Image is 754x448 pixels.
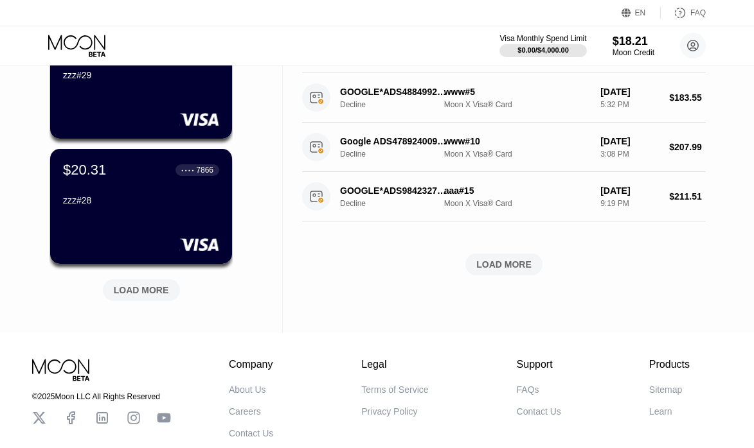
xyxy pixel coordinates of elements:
[63,70,219,80] div: zzz#29
[517,384,539,395] div: FAQs
[32,392,171,401] div: © 2025 Moon LLC All Rights Reserved
[600,136,659,146] div: [DATE]
[229,406,261,417] div: Careers
[499,34,586,57] div: Visa Monthly Spend Limit$0.00/$4,000.00
[340,100,458,109] div: Decline
[613,35,654,57] div: $18.21Moon Credit
[690,8,706,17] div: FAQ
[50,24,232,139] div: $20.31● ● ● ●3369zzz#29
[444,185,590,196] div: aaa#15
[669,142,706,152] div: $207.99
[669,191,706,202] div: $211.51
[93,274,190,301] div: LOAD MORE
[649,359,690,370] div: Products
[340,185,450,196] div: GOOGLE*ADS9842327788 CC GOOGLE.COMIE
[600,199,659,208] div: 9:19 PM
[649,406,672,417] div: Learn
[444,150,590,159] div: Moon X Visa® Card
[635,8,646,17] div: EN
[517,359,561,370] div: Support
[340,136,450,146] div: Google ADS4789240097 [GEOGRAPHIC_DATA] IE
[114,284,169,296] div: LOAD MORE
[302,254,706,275] div: LOAD MORE
[600,87,659,97] div: [DATE]
[361,384,428,395] div: Terms of Service
[444,136,590,146] div: www#10
[361,406,417,417] div: Privacy Policy
[340,87,450,97] div: GOOGLE*ADS4884992227 CC GOOGLE.COMIE
[622,6,661,19] div: EN
[444,100,590,109] div: Moon X Visa® Card
[302,123,706,172] div: Google ADS4789240097 [GEOGRAPHIC_DATA] IEDeclinewww#10Moon X Visa® Card[DATE]3:08 PM$207.99
[302,172,706,221] div: GOOGLE*ADS9842327788 CC GOOGLE.COMIEDeclineaaa#15Moon X Visa® Card[DATE]9:19 PM$211.51
[661,6,706,19] div: FAQ
[517,46,569,54] div: $0.00 / $4,000.00
[476,259,532,270] div: LOAD MORE
[517,406,561,417] div: Contact Us
[229,359,273,370] div: Company
[613,48,654,57] div: Moon Credit
[229,384,266,395] div: About Us
[50,149,232,264] div: $20.31● ● ● ●7866zzz#28
[229,428,273,438] div: Contact Us
[600,150,659,159] div: 3:08 PM
[600,100,659,109] div: 5:32 PM
[600,185,659,196] div: [DATE]
[613,35,654,48] div: $18.21
[196,166,213,175] div: 7866
[340,150,458,159] div: Decline
[669,92,706,103] div: $183.55
[302,73,706,123] div: GOOGLE*ADS4884992227 CC GOOGLE.COMIEDeclinewww#5Moon X Visa® Card[DATE]5:32 PM$183.55
[444,87,590,97] div: www#5
[649,384,682,395] div: Sitemap
[444,199,590,208] div: Moon X Visa® Card
[181,168,194,172] div: ● ● ● ●
[340,199,458,208] div: Decline
[499,34,586,43] div: Visa Monthly Spend Limit
[63,162,106,178] div: $20.31
[63,195,219,205] div: zzz#28
[361,359,428,370] div: Legal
